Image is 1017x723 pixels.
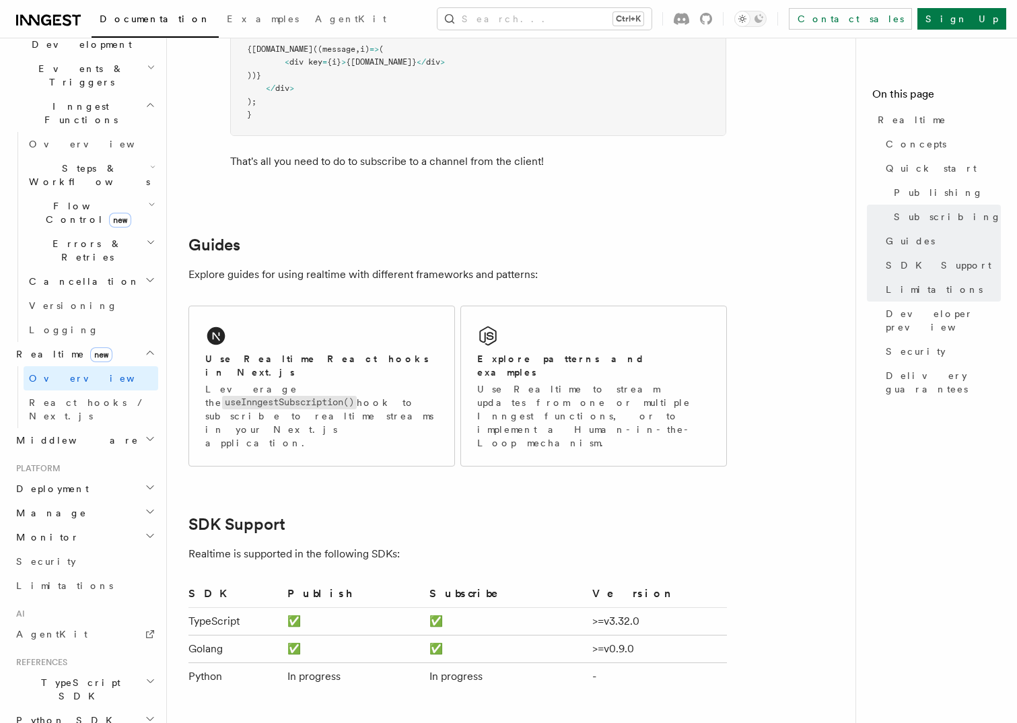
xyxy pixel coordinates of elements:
td: ✅ [424,635,586,662]
span: Flow Control [24,199,148,226]
span: } [247,110,252,119]
p: Explore guides for using realtime with different frameworks and patterns: [188,265,727,284]
td: - [587,662,727,690]
button: Monitor [11,525,158,549]
a: Limitations [880,277,1001,302]
a: Sign Up [917,8,1006,30]
th: Publish [282,585,425,608]
button: Errors & Retries [24,232,158,269]
span: ))} [247,71,261,80]
span: Limitations [886,283,983,296]
td: ✅ [424,607,586,635]
span: AgentKit [16,629,87,640]
a: Delivery guarantees [880,364,1001,401]
a: Security [880,339,1001,364]
span: Documentation [100,13,211,24]
span: = [322,57,327,67]
a: Contact sales [789,8,912,30]
button: Cancellation [24,269,158,294]
a: Developer preview [880,302,1001,339]
button: Steps & Workflows [24,156,158,194]
span: Publishing [894,186,983,199]
a: Security [11,549,158,574]
button: Manage [11,501,158,525]
a: React hooks / Next.js [24,390,158,428]
p: Realtime is supported in the following SDKs: [188,545,727,563]
h2: Explore patterns and examples [477,352,710,379]
span: i) [360,44,370,54]
a: Overview [24,366,158,390]
td: ✅ [282,607,425,635]
button: Realtimenew [11,342,158,366]
span: </ [266,83,275,93]
span: </ [417,57,426,67]
span: Developer preview [886,307,1001,334]
a: AgentKit [11,622,158,646]
a: Explore patterns and examplesUse Realtime to stream updates from one or multiple Inngest function... [460,306,727,467]
td: Golang [188,635,282,662]
span: Overview [29,373,168,384]
div: Realtimenew [11,366,158,428]
button: TypeScript SDK [11,670,158,708]
a: SDK Support [880,253,1001,277]
span: {[DOMAIN_NAME]} [346,57,417,67]
span: Platform [11,463,61,474]
span: Versioning [29,300,118,311]
span: AI [11,609,25,619]
p: That's all you need to do to subscribe to a channel from the client! [230,152,726,171]
span: => [370,44,379,54]
span: > [440,57,445,67]
td: In progress [424,662,586,690]
span: Security [886,345,946,358]
button: Inngest Functions [11,94,158,132]
span: Steps & Workflows [24,162,150,188]
a: Concepts [880,132,1001,156]
span: ( [379,44,384,54]
a: Overview [24,132,158,156]
p: Use Realtime to stream updates from one or multiple Inngest functions, or to implement a Human-in... [477,382,710,450]
a: Subscribing [888,205,1001,229]
a: Limitations [11,574,158,598]
th: Version [587,585,727,608]
span: , [355,44,360,54]
span: Quick start [886,162,977,175]
span: Logging [29,324,99,335]
span: Overview [29,139,168,149]
a: Examples [219,4,307,36]
a: Publishing [888,180,1001,205]
span: Realtime [11,347,112,361]
td: Python [188,662,282,690]
span: > [289,83,294,93]
td: ✅ [282,635,425,662]
span: new [90,347,112,362]
span: TypeScript SDK [11,676,145,703]
a: Use Realtime React hooks in Next.jsLeverage theuseInngestSubscription()hook to subscribe to realt... [188,306,455,467]
a: Quick start [880,156,1001,180]
span: < [285,57,289,67]
span: {[DOMAIN_NAME]((message [247,44,355,54]
td: TypeScript [188,607,282,635]
button: Events & Triggers [11,57,158,94]
span: Inngest Functions [11,100,145,127]
span: Monitor [11,530,79,544]
button: Local Development [11,19,158,57]
button: Flow Controlnew [24,194,158,232]
th: SDK [188,585,282,608]
span: Delivery guarantees [886,369,1001,396]
a: Documentation [92,4,219,38]
button: Toggle dark mode [734,11,767,27]
a: Logging [24,318,158,342]
div: Inngest Functions [11,132,158,342]
a: Realtime [872,108,1001,132]
span: > [341,57,346,67]
span: Errors & Retries [24,237,146,264]
span: AgentKit [315,13,386,24]
span: Guides [886,234,935,248]
p: Leverage the hook to subscribe to realtime streams in your Next.js application. [205,382,438,450]
a: Guides [880,229,1001,253]
span: Deployment [11,482,89,495]
a: SDK Support [188,515,285,534]
a: AgentKit [307,4,394,36]
a: Versioning [24,294,158,318]
a: Guides [188,236,240,254]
